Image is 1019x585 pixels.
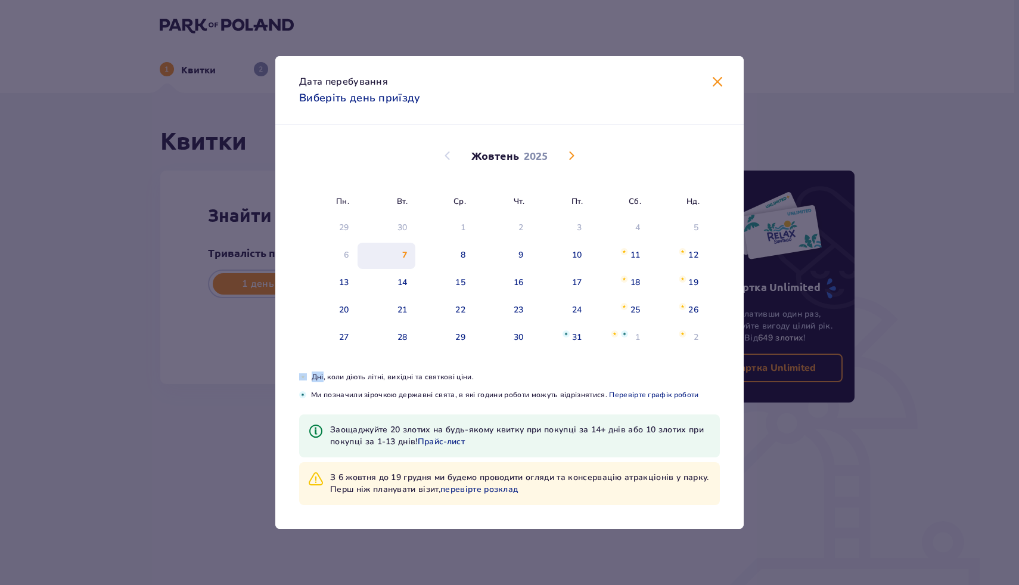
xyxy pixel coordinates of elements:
td: Дата недоступна. понеділок, 6 жовтня 2025 р. [299,243,358,269]
div: 28 [397,332,408,343]
td: вівторок, 21 жовтня 2025 р. [358,298,416,324]
img: Помаранчева зірка [679,248,686,255]
img: Блакитна зірка [299,391,306,398]
small: Чт. [514,196,524,207]
td: неділя, 2 листопада 2025 р. [648,325,707,351]
div: 24 [572,304,582,316]
a: Прайс-лист [418,436,465,448]
small: Ср. [453,196,466,207]
img: Блакитна зірка [563,330,570,338]
p: З 6 жовтня до 19 грудня ми будемо проводити огляди та консервацію атракціонів у парку. Перш ніж п... [330,472,710,496]
div: 10 [572,249,582,261]
div: 25 [630,304,641,316]
div: 2 [518,222,523,234]
button: Попередній місяць [440,148,455,163]
td: середа, 15 жовтня 2025 р. [415,270,474,296]
td: вівторок, 14 жовтня 2025 р. [358,270,416,296]
div: 26 [688,304,698,316]
td: вівторок, 7 жовтня 2025 р. [358,243,416,269]
td: субота, 18 жовтня 2025 р. [591,270,649,296]
div: 1 [635,332,640,343]
td: неділя, 26 жовтня 2025 р. [648,298,707,324]
td: п’ятниця, 24 жовтня 2025 р. [532,298,591,324]
p: Виберіть день приїзду [299,91,421,105]
img: Помаранчева зірка [611,330,619,338]
p: Дні, коли діють літні, вихідні та святкові ціни. [312,372,720,382]
div: 23 [514,304,524,316]
td: Дата недоступна. середа, 1 жовтня 2025 р. [415,215,474,242]
div: 14 [397,277,408,289]
img: Помаранчева зірка [679,303,686,310]
div: 1 [461,222,465,234]
button: Закрити [710,75,725,90]
td: субота, 11 жовтня 2025 р. [591,243,649,269]
div: 7 [402,249,407,261]
td: понеділок, 13 жовтня 2025 р. [299,270,358,296]
td: Дата недоступна. субота, 4 жовтня 2025 р. [591,215,649,242]
div: 8 [461,249,465,261]
div: 29 [339,222,349,234]
td: п’ятниця, 10 жовтня 2025 р. [532,243,591,269]
td: четвер, 9 жовтня 2025 р. [474,243,532,269]
td: неділя, 19 жовтня 2025 р. [648,270,707,296]
td: понеділок, 20 жовтня 2025 р. [299,298,358,324]
td: середа, 29 жовтня 2025 р. [415,325,474,351]
button: Наступний місяць [564,148,579,163]
a: Перевірте графік роботи [609,389,698,400]
p: Ми позначили зірочкою державні свята, в які години роботи можуть відрізнятися. [311,389,720,400]
div: 27 [339,332,349,343]
td: субота, 1 листопада 2025 р. [591,325,649,351]
td: середа, 8 жовтня 2025 р. [415,243,474,269]
small: Нд. [686,196,700,207]
div: 13 [339,277,349,289]
td: п’ятниця, 31 жовтня 2025 р. [532,325,591,351]
div: 29 [455,332,465,343]
td: Дата недоступна. вівторок, 30 вересня 2025 р. [358,215,416,242]
td: четвер, 16 жовтня 2025 р. [474,270,532,296]
div: 9 [518,249,523,261]
td: п’ятниця, 17 жовтня 2025 р. [532,270,591,296]
img: Помаранчева зірка [620,303,628,310]
td: понеділок, 27 жовтня 2025 р. [299,325,358,351]
img: Блакитна зірка [621,330,628,338]
small: Вт. [397,196,408,207]
td: Дата недоступна. п’ятниця, 3 жовтня 2025 р. [532,215,591,242]
small: Пт. [571,196,583,207]
div: 4 [635,222,640,234]
p: 2025 [524,148,548,163]
div: 20 [339,304,349,316]
div: 30 [514,332,524,343]
div: 6 [344,249,349,261]
div: 30 [397,222,408,234]
td: вівторок, 28 жовтня 2025 р. [358,325,416,351]
small: Сб. [629,196,641,207]
div: 31 [572,332,582,343]
img: Помаранчева зірка [679,330,686,338]
td: Дата недоступна. четвер, 2 жовтня 2025 р. [474,215,532,242]
div: 18 [630,277,641,289]
p: Заощаджуйте 20 злотих на будь-якому квитку при покупці за 14+ днів або 10 злотих при покупці за 1... [330,424,710,448]
img: Помаранчева зірка [620,248,628,255]
img: Помаранчева зірка [679,276,686,283]
div: 15 [455,277,465,289]
td: неділя, 12 жовтня 2025 р. [648,243,707,269]
div: 17 [572,277,582,289]
p: Дата перебування [299,75,388,88]
td: четвер, 23 жовтня 2025 р. [474,298,532,324]
div: 21 [397,304,408,316]
img: Помаранчева зірка [620,276,628,283]
td: Дата недоступна. неділя, 5 жовтня 2025 р. [648,215,707,242]
div: 11 [630,249,641,261]
img: Помаранчева зірка [299,373,307,380]
td: четвер, 30 жовтня 2025 р. [474,325,532,351]
td: субота, 25 жовтня 2025 р. [591,298,649,324]
td: середа, 22 жовтня 2025 р. [415,298,474,324]
div: 12 [688,249,698,261]
div: 5 [694,222,698,234]
div: 19 [688,277,698,289]
a: перевірте розклад [440,484,518,496]
small: Пн. [336,196,349,207]
div: 16 [514,277,524,289]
